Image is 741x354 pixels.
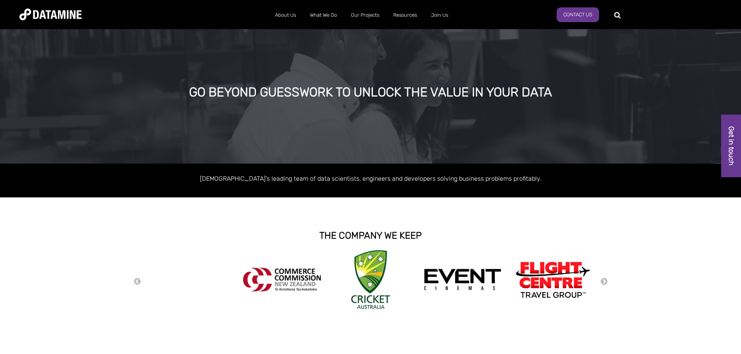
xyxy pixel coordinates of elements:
p: [DEMOGRAPHIC_DATA]'s leading team of data scientists, engineers and developers solving business p... [149,173,592,184]
img: event cinemas [424,269,501,291]
a: Resources [386,5,424,25]
a: Our Projects [344,5,386,25]
a: Join Us [424,5,455,25]
img: Flight Centre [514,260,592,300]
img: commercecommission [243,268,321,291]
a: About Us [268,5,303,25]
div: GO BEYOND GUESSWORK TO UNLOCK THE VALUE IN YOUR DATA [84,85,657,99]
strong: THE COMPANY WE KEEP [319,230,422,241]
button: Previous [133,277,141,286]
a: What We Do [303,5,344,25]
img: Cricket Australia [351,250,390,309]
a: Get in touch [721,115,741,177]
button: Next [600,277,608,286]
img: Datamine [19,9,82,20]
a: Contact Us [557,7,599,22]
